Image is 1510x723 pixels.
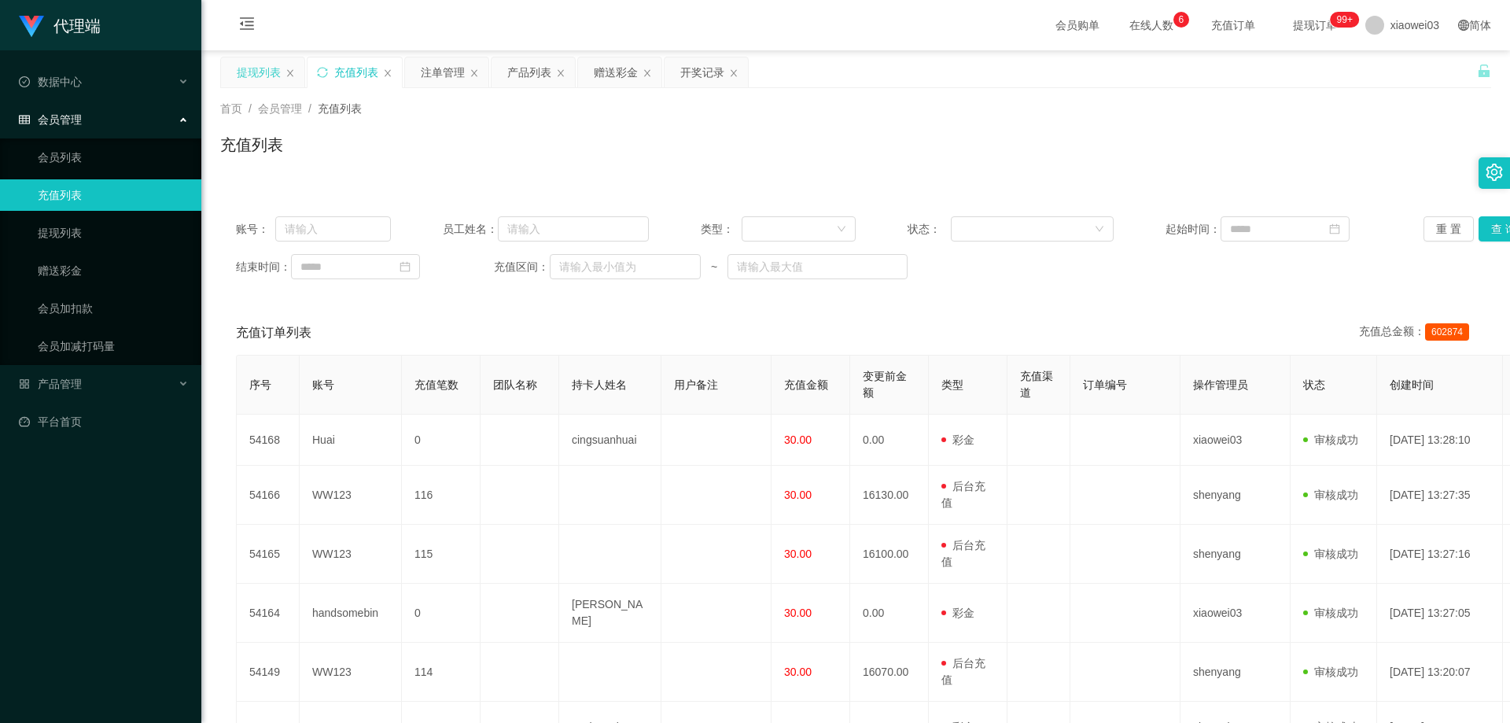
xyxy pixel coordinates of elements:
span: 状态： [908,221,951,238]
h1: 代理端 [53,1,101,51]
i: 图标: close [470,68,479,78]
td: 0.00 [850,415,929,466]
i: 图标: calendar [1329,223,1340,234]
td: Huai [300,415,402,466]
i: 图标: calendar [400,261,411,272]
td: shenyang [1180,466,1291,525]
span: 彩金 [941,433,974,446]
span: 30.00 [784,489,812,501]
a: 赠送彩金 [38,255,189,286]
span: 充值列表 [318,102,362,115]
td: [DATE] 13:28:10 [1377,415,1503,466]
span: 变更前金额 [863,370,907,399]
h1: 充值列表 [220,133,283,157]
span: 审核成功 [1303,548,1358,560]
td: 16100.00 [850,525,929,584]
div: 充值总金额： [1359,323,1475,342]
input: 请输入最小值为 [550,254,701,279]
span: 在线人数 [1121,20,1181,31]
a: 会员加扣款 [38,293,189,324]
i: 图标: close [643,68,652,78]
td: 54164 [237,584,300,643]
div: 产品列表 [507,57,551,87]
i: 图标: table [19,114,30,125]
span: 提现订单 [1285,20,1345,31]
span: 会员管理 [19,113,82,126]
span: 充值区间： [494,259,549,275]
span: 订单编号 [1083,378,1127,391]
span: 持卡人姓名 [572,378,627,391]
td: WW123 [300,525,402,584]
td: [PERSON_NAME] [559,584,661,643]
i: 图标: appstore-o [19,378,30,389]
div: 注单管理 [421,57,465,87]
i: 图标: menu-fold [220,1,274,51]
span: 后台充值 [941,539,985,568]
a: 充值列表 [38,179,189,211]
i: 图标: close [383,68,392,78]
td: [DATE] 13:20:07 [1377,643,1503,702]
span: 充值订单列表 [236,323,311,342]
span: ~ [701,259,727,275]
i: 图标: close [729,68,738,78]
td: 0.00 [850,584,929,643]
i: 图标: sync [317,67,328,78]
span: 30.00 [784,607,812,619]
span: 操作管理员 [1193,378,1248,391]
a: 提现列表 [38,217,189,249]
a: 会员加减打码量 [38,330,189,362]
span: 602874 [1425,323,1469,341]
i: 图标: down [837,224,846,235]
span: 数据中心 [19,76,82,88]
span: 30.00 [784,433,812,446]
div: 开奖记录 [680,57,724,87]
i: 图标: close [285,68,295,78]
span: 充值笔数 [414,378,459,391]
i: 图标: down [1095,224,1104,235]
span: 结束时间： [236,259,291,275]
td: 54165 [237,525,300,584]
i: 图标: setting [1486,164,1503,181]
span: 状态 [1303,378,1325,391]
td: 54168 [237,415,300,466]
td: shenyang [1180,525,1291,584]
button: 重 置 [1423,216,1474,242]
i: 图标: check-circle-o [19,76,30,87]
td: 54149 [237,643,300,702]
img: logo.9652507e.png [19,16,44,38]
td: xiaowei03 [1180,415,1291,466]
span: 首页 [220,102,242,115]
a: 图标: dashboard平台首页 [19,406,189,437]
a: 代理端 [19,19,101,31]
span: 后台充值 [941,657,985,686]
td: 16130.00 [850,466,929,525]
td: WW123 [300,466,402,525]
span: 充值渠道 [1020,370,1053,399]
td: 0 [402,415,481,466]
td: [DATE] 13:27:16 [1377,525,1503,584]
td: 116 [402,466,481,525]
span: 用户备注 [674,378,718,391]
td: 115 [402,525,481,584]
span: 会员管理 [258,102,302,115]
input: 请输入 [498,216,649,242]
span: 充值订单 [1203,20,1263,31]
span: 起始时间： [1166,221,1221,238]
span: 序号 [249,378,271,391]
span: 产品管理 [19,378,82,390]
input: 请输入最大值 [727,254,907,279]
span: 员工姓名： [443,221,498,238]
p: 6 [1178,12,1184,28]
span: / [308,102,311,115]
sup: 6 [1173,12,1189,28]
input: 请输入 [275,216,391,242]
sup: 1209 [1331,12,1359,28]
span: 类型 [941,378,963,391]
td: WW123 [300,643,402,702]
td: [DATE] 13:27:35 [1377,466,1503,525]
div: 充值列表 [334,57,378,87]
span: 审核成功 [1303,489,1358,501]
div: 提现列表 [237,57,281,87]
span: 账号 [312,378,334,391]
td: [DATE] 13:27:05 [1377,584,1503,643]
